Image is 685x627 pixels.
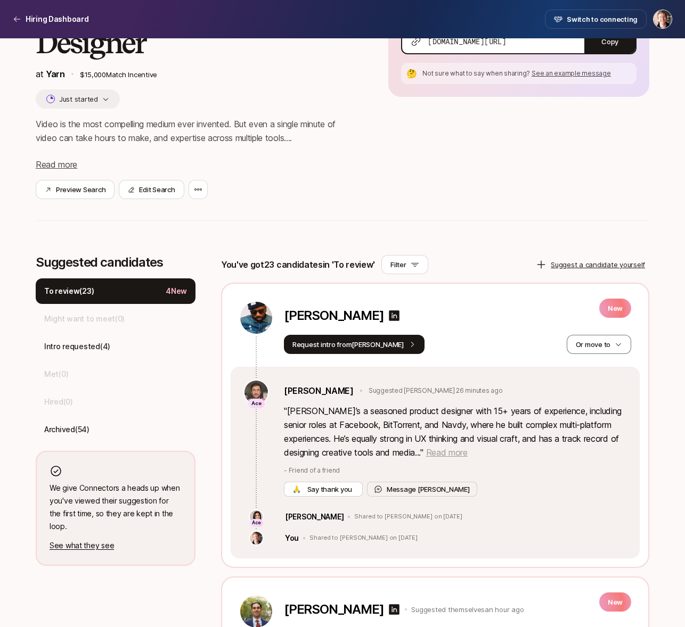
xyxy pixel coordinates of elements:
p: Shared to [PERSON_NAME] on [DATE] [354,513,462,521]
a: [PERSON_NAME] [284,384,354,398]
p: Archived ( 54 ) [44,423,89,436]
p: Met ( 0 ) [44,368,68,381]
p: See what they see [50,539,182,552]
p: $15,000 Match Incentive [80,69,355,80]
p: You [285,532,299,544]
img: 8cb3e434_9646_4a7a_9a3b_672daafcbcea.jpg [250,532,263,544]
button: Message [PERSON_NAME] [367,482,477,497]
img: be759a5f_470b_4f28_a2aa_5434c985ebf0.jpg [244,381,268,404]
button: Or move to [567,335,631,354]
p: Video is the most compelling medium ever invented. But even a single minute of video can take hou... [36,117,354,145]
button: 🙏 Say thank you [284,482,363,497]
p: Not sure what to say when sharing? [422,69,632,78]
p: [PERSON_NAME] [285,510,344,523]
span: Read more [36,159,77,170]
img: Jasper Story [654,10,672,28]
span: Say thank you [305,484,354,494]
p: Intro requested ( 4 ) [44,340,110,353]
p: You've got 23 candidates in 'To review' [221,258,375,271]
p: [PERSON_NAME] [284,602,384,617]
button: Filter [381,255,428,274]
p: Hired ( 0 ) [44,395,73,408]
span: See an example message [532,69,611,77]
button: Just started [36,89,120,109]
p: at [36,67,65,81]
span: [DOMAIN_NAME][URL] [428,36,506,47]
p: To review ( 23 ) [44,285,94,298]
p: New [599,299,631,318]
button: Copy [584,30,635,53]
span: Switch to connecting [567,14,638,24]
button: Jasper Story [653,10,672,29]
p: [PERSON_NAME] [284,308,384,323]
button: Preview Search [36,180,115,199]
p: Shared to [PERSON_NAME] on [DATE] [309,534,417,542]
span: 🙏 [292,484,301,494]
button: Edit Search [119,180,184,199]
p: We give Connectors a heads up when you've viewed their suggestion for the first time, so they are... [50,482,182,533]
button: Switch to connecting [545,10,647,29]
p: New [599,592,631,612]
p: Might want to meet ( 0 ) [44,312,125,325]
p: 4 New [166,285,187,298]
img: 71d7b91d_d7cb_43b4_a7ea_a9b2f2cc6e03.jpg [250,510,263,523]
p: Ace [251,399,262,408]
span: Read more [426,447,468,458]
p: Ace [252,519,261,526]
p: Suggested [PERSON_NAME] 26 minutes ago [369,386,503,395]
p: Suggested themselves an hour ago [411,604,524,615]
p: Suggested candidates [36,255,195,270]
p: " [PERSON_NAME]’s a seasoned product designer with 15+ years of experience, including senior role... [284,404,627,459]
p: - Friend of a friend [284,466,627,475]
p: Suggest a candidate yourself [551,259,645,270]
p: Hiring Dashboard [26,13,89,26]
a: Yarn [46,69,65,79]
div: 🤔 [405,67,418,80]
img: d0c02f88_2dff_4162_81d7_53c24b71f5e8.jpg [240,302,272,334]
button: Request intro from[PERSON_NAME] [284,335,425,354]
